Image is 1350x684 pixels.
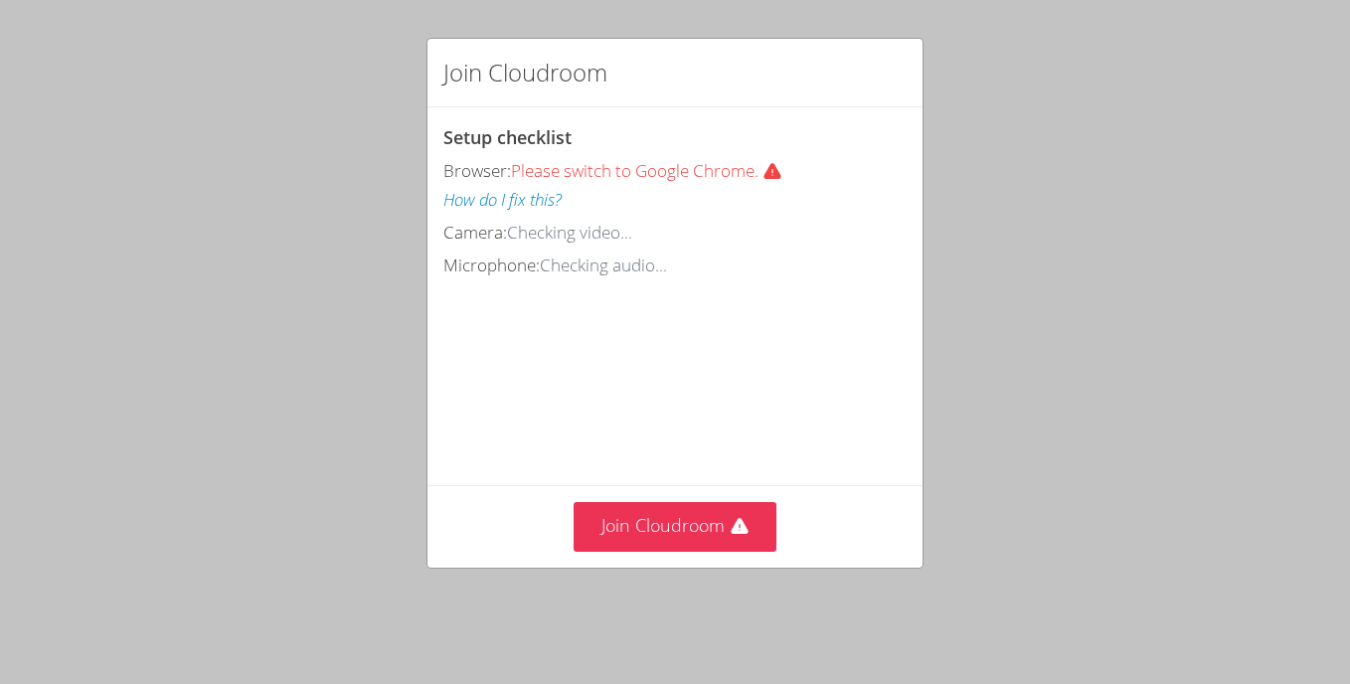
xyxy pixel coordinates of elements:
[511,159,798,182] span: Please switch to Google Chrome.
[443,254,540,276] span: Microphone:
[443,159,511,182] span: Browser:
[507,221,632,244] span: Checking video...
[443,125,572,149] span: Setup checklist
[443,55,607,90] h2: Join Cloudroom
[443,186,562,215] button: How do I fix this?
[574,502,777,551] button: Join Cloudroom
[540,254,667,276] span: Checking audio...
[443,221,507,244] span: Camera:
